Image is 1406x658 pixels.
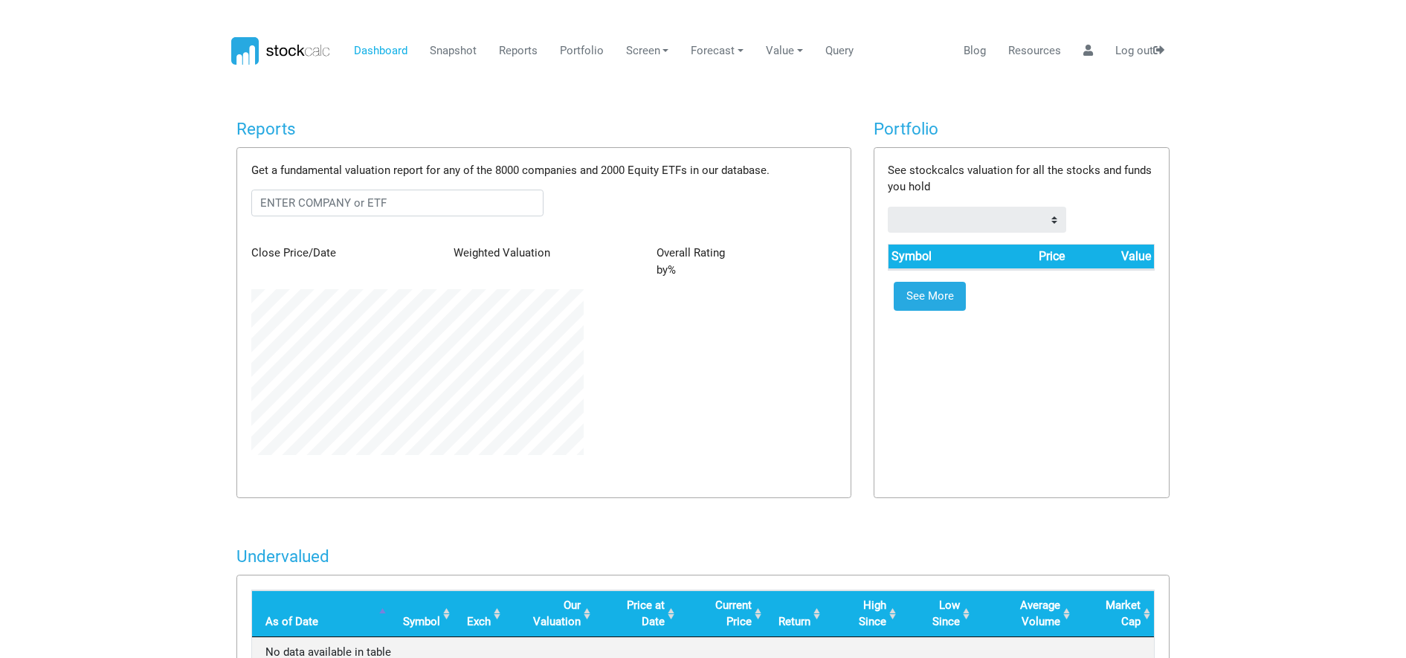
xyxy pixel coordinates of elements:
[889,245,983,269] th: Symbol
[504,590,595,637] th: Our Valuation: activate to sort column ascending
[236,119,851,139] h4: Reports
[1109,37,1170,65] a: Log out
[686,37,749,65] a: Forecast
[390,590,454,637] th: Symbol: activate to sort column ascending
[1067,245,1154,269] th: Value
[765,590,825,637] th: Return: activate to sort column ascending
[252,590,390,637] th: As of Date: activate to sort column descending
[594,590,678,637] th: Price at Date: activate to sort column ascending
[894,282,966,312] a: See More
[678,590,765,637] th: Current Price: activate to sort column ascending
[645,245,848,278] div: by %
[874,119,1170,139] h4: Portfolio
[900,590,973,637] th: Low Since: activate to sort column ascending
[620,37,674,65] a: Screen
[1074,590,1154,637] th: Market Cap: activate to sort column ascending
[251,246,336,259] span: Close Price/Date
[348,37,413,65] a: Dashboard
[454,590,504,637] th: Exch: activate to sort column ascending
[236,546,1170,567] h4: Undervalued
[761,37,809,65] a: Value
[958,37,991,65] a: Blog
[554,37,609,65] a: Portfolio
[493,37,543,65] a: Reports
[973,590,1074,637] th: Average Volume: activate to sort column ascending
[1002,37,1066,65] a: Resources
[824,590,900,637] th: High Since: activate to sort column ascending
[251,162,836,179] p: Get a fundamental valuation report for any of the 8000 companies and 2000 Equity ETFs in our data...
[888,162,1155,196] p: See stockcalcs valuation for all the stocks and funds you hold
[424,37,482,65] a: Snapshot
[251,190,544,216] input: ENTER COMPANY or ETF
[983,245,1067,269] th: Price
[819,37,859,65] a: Query
[657,246,725,259] span: Overall Rating
[454,246,550,259] span: Weighted Valuation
